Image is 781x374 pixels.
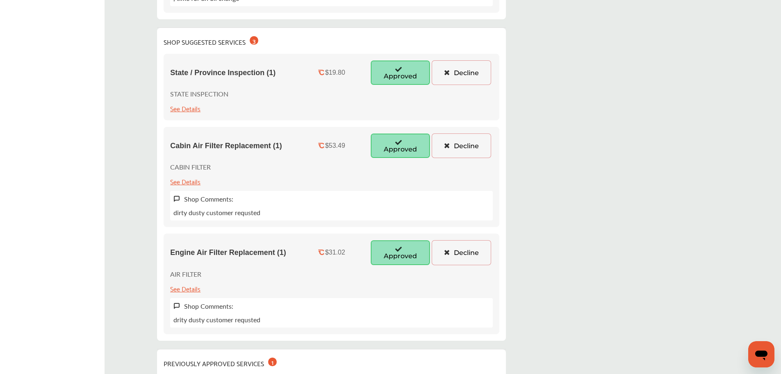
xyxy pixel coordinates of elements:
div: $19.80 [325,69,345,76]
span: State / Province Inspection (1) [170,69,276,77]
button: Decline [432,240,491,265]
button: Approved [371,133,430,158]
label: Shop Comments: [184,301,233,311]
button: Decline [432,60,491,85]
p: AIR FILTER [170,269,201,279]
iframe: Button to launch messaging window [748,341,774,367]
div: See Details [170,103,200,114]
img: svg+xml;base64,PHN2ZyB3aWR0aD0iMTYiIGhlaWdodD0iMTciIHZpZXdCb3g9IjAgMCAxNiAxNyIgZmlsbD0ibm9uZSIgeG... [173,195,180,202]
p: CABIN FILTER [170,162,211,172]
img: svg+xml;base64,PHN2ZyB3aWR0aD0iMTYiIGhlaWdodD0iMTciIHZpZXdCb3g9IjAgMCAxNiAxNyIgZmlsbD0ibm9uZSIgeG... [173,303,180,310]
div: PREVIOUSLY APPROVED SERVICES [164,356,277,369]
p: STATE INSPECTION [170,89,228,99]
button: Approved [371,60,430,85]
p: drity dusty customer requsted [173,315,260,324]
button: Decline [432,133,491,158]
div: SHOP SUGGESTED SERVICES [164,34,258,47]
div: $53.49 [325,142,345,149]
div: See Details [170,283,200,294]
div: See Details [170,176,200,187]
div: 1 [268,358,277,366]
label: Shop Comments: [184,194,233,204]
div: 3 [250,36,258,45]
button: Approved [371,240,430,265]
span: Cabin Air Filter Replacement (1) [170,142,282,150]
span: Engine Air Filter Replacement (1) [170,248,286,257]
div: $31.02 [325,249,345,256]
p: dirty dusty customer requsted [173,208,260,217]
